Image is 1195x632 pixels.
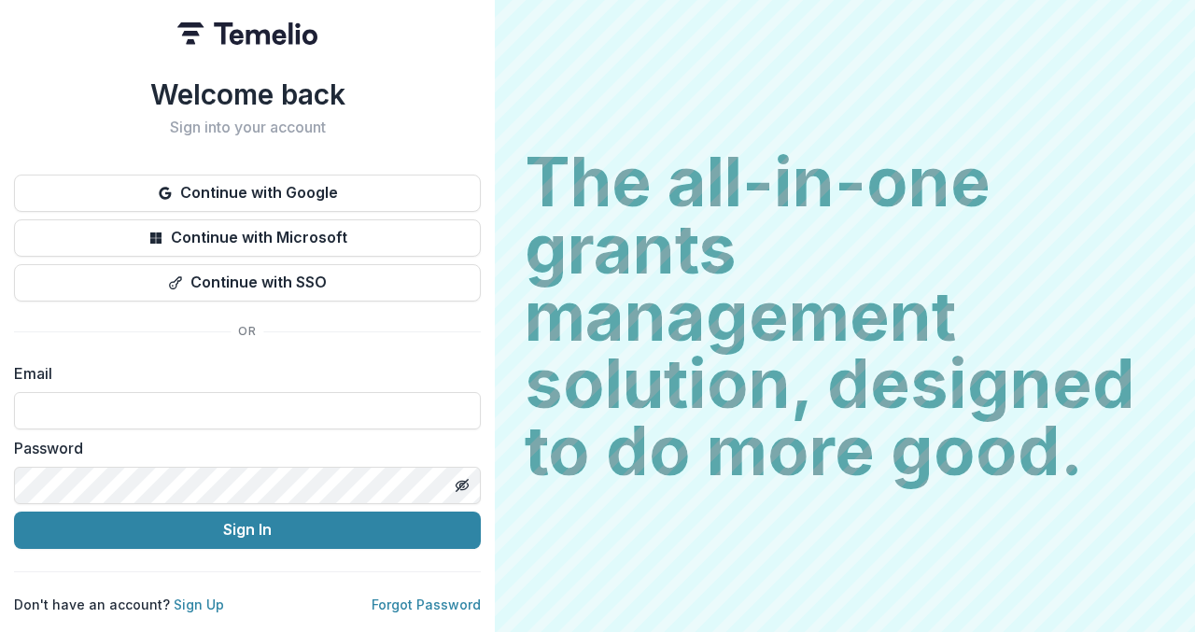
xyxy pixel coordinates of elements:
button: Continue with Microsoft [14,219,481,257]
h1: Welcome back [14,77,481,111]
h2: Sign into your account [14,119,481,136]
button: Continue with Google [14,175,481,212]
button: Toggle password visibility [447,470,477,500]
a: Sign Up [174,597,224,612]
label: Email [14,362,470,385]
a: Forgot Password [372,597,481,612]
button: Continue with SSO [14,264,481,302]
label: Password [14,437,470,459]
button: Sign In [14,512,481,549]
img: Temelio [177,22,317,45]
p: Don't have an account? [14,595,224,614]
